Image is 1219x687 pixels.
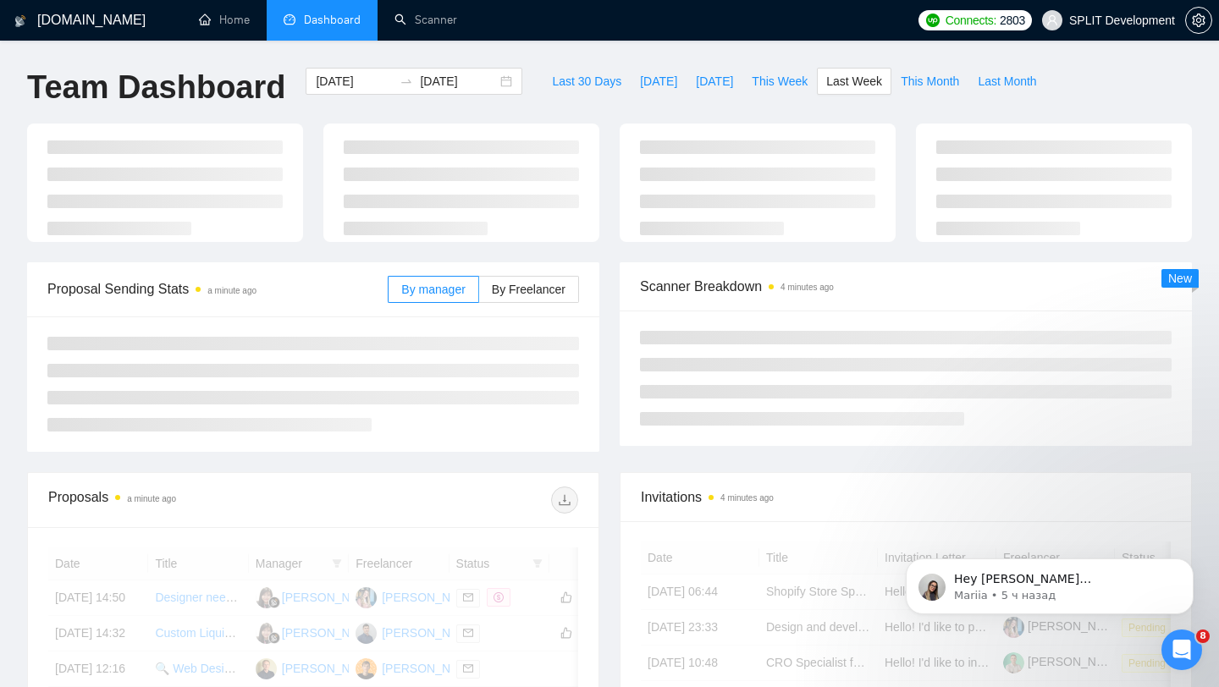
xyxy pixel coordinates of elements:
span: 2803 [1000,11,1025,30]
span: This Month [901,72,959,91]
span: Proposal Sending Stats [47,278,388,300]
a: searchScanner [394,13,457,27]
input: Start date [316,72,393,91]
span: 8 [1196,629,1210,643]
input: End date [420,72,497,91]
span: Invitations [641,486,1171,508]
time: 4 minutes ago [780,283,834,292]
span: swap-right [400,74,413,88]
button: This Month [891,68,968,95]
time: a minute ago [207,286,256,295]
span: This Week [752,72,808,91]
span: Dashboard [304,13,361,27]
span: By Freelancer [492,283,565,296]
span: Scanner Breakdown [640,276,1172,297]
button: [DATE] [687,68,742,95]
span: By manager [401,283,465,296]
span: Last Month [978,72,1036,91]
span: setting [1186,14,1211,27]
button: Last Month [968,68,1045,95]
a: setting [1185,14,1212,27]
span: [DATE] [640,72,677,91]
button: Last 30 Days [543,68,631,95]
iframe: Intercom live chat [1161,629,1202,670]
div: Proposals [48,486,313,514]
a: homeHome [199,13,250,27]
p: Message from Mariia, sent 5 ч назад [74,65,292,80]
button: Last Week [817,68,891,95]
span: to [400,74,413,88]
span: Connects: [946,11,996,30]
img: upwork-logo.png [926,14,940,27]
button: This Week [742,68,817,95]
span: Hey [PERSON_NAME][EMAIL_ADDRESS][DOMAIN_NAME], Looks like your Upwork agency ValsyDev 🤖 AI Platfo... [74,49,291,315]
span: Last Week [826,72,882,91]
button: [DATE] [631,68,687,95]
iframe: Intercom notifications сообщение [880,523,1219,641]
img: logo [14,8,26,35]
h1: Team Dashboard [27,68,285,107]
span: [DATE] [696,72,733,91]
span: Last 30 Days [552,72,621,91]
span: dashboard [284,14,295,25]
time: a minute ago [127,494,176,503]
span: New [1168,272,1192,285]
span: user [1046,14,1058,26]
button: setting [1185,7,1212,34]
time: 4 minutes ago [720,493,774,503]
